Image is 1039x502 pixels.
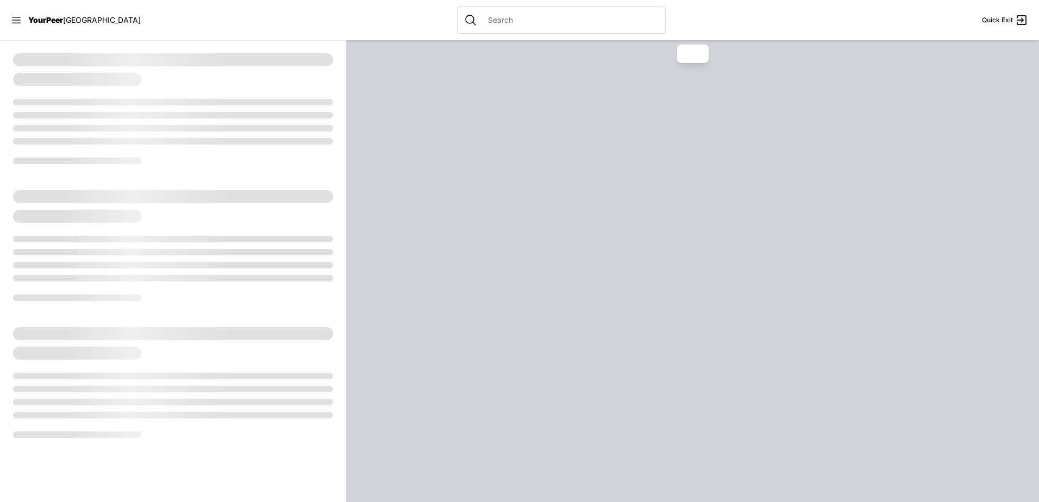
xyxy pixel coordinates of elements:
[982,14,1028,27] a: Quick Exit
[982,16,1013,24] span: Quick Exit
[28,15,63,24] span: YourPeer
[63,15,141,24] span: [GEOGRAPHIC_DATA]
[481,15,659,26] input: Search
[28,17,141,23] a: YourPeer[GEOGRAPHIC_DATA]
